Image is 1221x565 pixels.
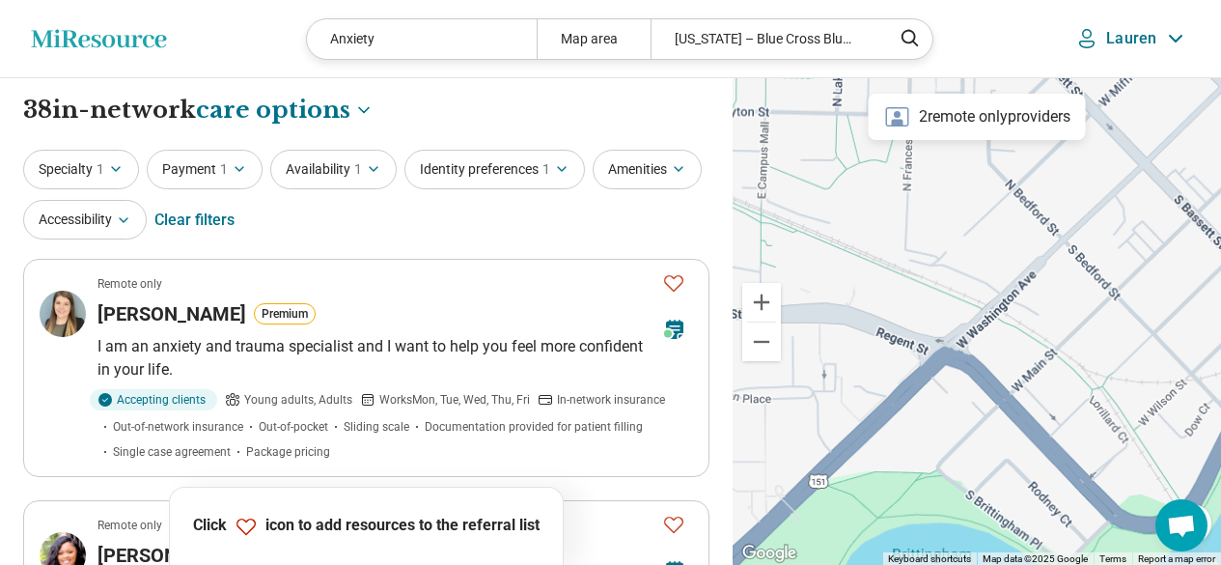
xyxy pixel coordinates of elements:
span: Out-of-pocket [259,418,328,436]
span: 1 [542,159,550,180]
button: Specialty1 [23,150,139,189]
span: 1 [220,159,228,180]
p: Remote only [97,517,162,534]
a: Report a map error [1138,553,1215,564]
span: In-network insurance [557,391,665,409]
span: Out-of-network insurance [113,418,243,436]
button: Zoom out [742,323,781,361]
p: Remote only [97,275,162,293]
button: Premium [254,303,316,325]
div: Accepting clients [90,389,217,410]
button: Payment1 [147,150,263,189]
span: Young adults, Adults [244,391,352,409]
button: Availability1 [270,150,397,189]
span: Package pricing [246,443,330,461]
span: 1 [97,159,104,180]
button: Amenities [593,150,702,189]
div: Anxiety [307,19,536,59]
button: Favorite [654,264,693,303]
button: Accessibility [23,200,147,240]
a: Terms (opens in new tab) [1099,553,1126,564]
button: Zoom in [742,283,781,322]
h3: [PERSON_NAME] [97,300,246,327]
span: care options [196,94,350,127]
p: Click icon to add resources to the referral list [193,515,540,538]
h1: 38 in-network [23,94,374,127]
div: 2 remote only providers [869,94,1086,140]
div: Map area [537,19,652,59]
span: Documentation provided for patient filling [425,418,643,436]
span: Single case agreement [113,443,231,461]
div: Clear filters [154,197,235,243]
button: Care options [196,94,374,127]
p: I am an anxiety and trauma specialist and I want to help you feel more confident in your life. [97,335,693,381]
button: Identity preferences1 [404,150,585,189]
div: [US_STATE] – Blue Cross Blue Shield [651,19,879,59]
span: Map data ©2025 Google [983,553,1088,564]
p: Lauren [1106,29,1156,48]
span: 1 [354,159,362,180]
button: Favorite [654,505,693,545]
span: Sliding scale [344,418,409,436]
span: Works Mon, Tue, Wed, Thu, Fri [379,391,530,409]
div: Open chat [1155,499,1207,551]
